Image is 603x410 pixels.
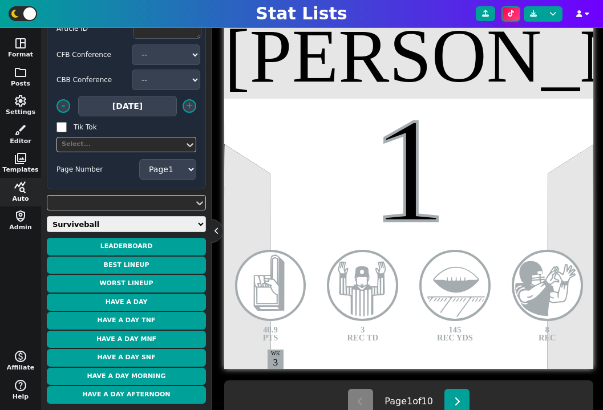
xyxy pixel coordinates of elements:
label: Page Number [56,164,139,174]
button: + [183,99,196,113]
button: Leaderboard [47,238,206,255]
span: 8 REC [539,326,556,342]
span: WK [271,350,280,358]
button: Have a Day Morning [47,368,206,385]
span: 40.9 PTS [263,326,278,342]
button: Worst Lineup [47,275,206,293]
span: space_dashboard [14,36,27,50]
button: Have a Day [47,294,206,311]
label: CBB Conference [56,75,125,85]
button: - [56,99,70,113]
button: Have a Day MNF [47,331,206,348]
span: settings [14,94,27,108]
label: Tik Tok [74,122,142,132]
span: query_stats [14,181,27,194]
span: 3 [273,355,278,370]
span: brush [14,123,27,137]
span: Page 1 of 10 [385,395,433,408]
button: Have a Day Afternoon [47,386,206,404]
div: Select... [62,140,180,149]
span: help [14,379,27,392]
span: shield_person [14,209,27,223]
button: Best Lineup [47,257,206,274]
span: photo_library [14,152,27,165]
button: Have a Day TNF [47,312,206,330]
label: CFB Conference [56,50,125,60]
button: Have a Day SNF [47,349,206,367]
div: 1 [224,96,593,246]
div: [PERSON_NAME] [224,18,593,94]
span: monetization_on [14,350,27,363]
span: 3 REC TD [347,326,378,342]
label: Article ID [56,23,125,34]
span: 145 REC YDS [437,326,473,342]
h1: Stat Lists [256,3,347,24]
span: folder [14,66,27,79]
